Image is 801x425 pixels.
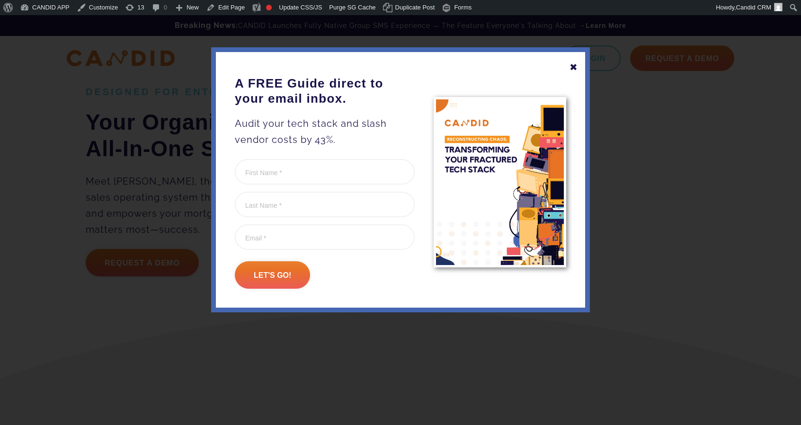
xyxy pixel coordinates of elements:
h3: A FREE Guide direct to your email inbox. [235,76,415,106]
div: ✖ [570,59,578,75]
img: A FREE Guide direct to your email inbox. [434,97,566,267]
input: Email * [235,224,415,250]
input: First Name * [235,159,415,185]
div: Focus keyphrase not set [266,5,272,10]
p: Audit your tech stack and slash vendor costs by 43%. [235,115,415,148]
span: Candid CRM [736,4,771,11]
input: Last Name * [235,192,415,217]
input: Let's go! [235,261,310,289]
